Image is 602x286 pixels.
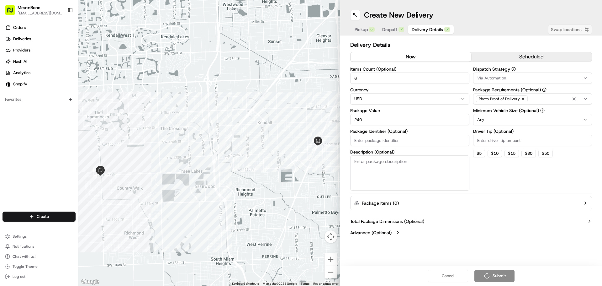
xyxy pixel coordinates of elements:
[325,253,337,266] button: Zoom in
[350,73,469,84] input: Enter number of items
[37,214,49,219] span: Create
[6,6,19,19] img: Nash
[350,150,469,154] label: Description (Optional)
[473,88,592,92] label: Package Requirements (Optional)
[13,274,25,279] span: Log out
[313,282,338,285] a: Report a map error
[52,114,54,119] span: •
[504,150,519,157] button: $15
[3,23,78,33] a: Orders
[19,97,67,102] span: Wisdom [PERSON_NAME]
[473,129,592,133] label: Driver Tip (Optional)
[412,26,443,33] span: Delivery Details
[355,26,368,33] span: Pickup
[13,81,27,87] span: Shopify
[13,60,24,71] img: 8571987876998_91fb9ceb93ad5c398215_72.jpg
[477,75,506,81] span: Via Automation
[263,282,297,285] span: Map data ©2025 Google
[382,26,397,33] span: Dropoff
[473,93,592,105] button: Photo Proof of Delivery
[13,234,27,239] span: Settings
[542,88,547,92] button: Package Requirements (Optional)
[350,229,592,236] button: Advanced (Optional)
[4,138,50,149] a: 📗Knowledge Base
[3,94,76,105] div: Favorites
[71,97,84,102] span: [DATE]
[350,135,469,146] input: Enter package identifier
[538,150,553,157] button: $50
[13,244,34,249] span: Notifications
[13,264,38,269] span: Toggle Theme
[350,218,424,224] label: Total Package Dimensions (Optional)
[350,218,592,224] button: Total Package Dimensions (Optional)
[13,70,30,76] span: Analytics
[6,25,114,35] p: Welcome 👋
[351,52,471,62] button: now
[3,232,76,241] button: Settings
[3,252,76,261] button: Chat with us!
[3,34,78,44] a: Deliveries
[97,80,114,88] button: See all
[350,88,469,92] label: Currency
[521,150,536,157] button: $30
[55,114,68,119] span: [DATE]
[3,68,78,78] a: Analytics
[28,66,86,71] div: We're available if you need us!
[350,108,469,113] label: Package Value
[3,242,76,251] button: Notifications
[80,278,101,286] a: Open this area in Google Maps (opens a new window)
[18,4,40,11] button: MeatnBone
[6,82,11,87] img: Shopify logo
[471,52,592,62] button: scheduled
[350,40,592,49] h2: Delivery Details
[540,108,545,113] button: Minimum Vehicle Size (Optional)
[13,115,18,120] img: 1736555255976-a54dd68f-1ca7-489b-9aae-adbdc363a1c4
[6,141,11,146] div: 📗
[3,79,78,89] a: Shopify
[350,114,469,125] input: Enter package value
[13,59,27,64] span: Nash AI
[473,108,592,113] label: Minimum Vehicle Size (Optional)
[325,266,337,278] button: Zoom out
[350,196,592,210] button: Package Items (0)
[59,140,101,147] span: API Documentation
[364,10,433,20] h1: Create New Delivery
[362,200,399,206] label: Package Items ( 0 )
[13,140,48,147] span: Knowledge Base
[6,108,16,118] img: Masood Aslam
[13,254,35,259] span: Chat with us!
[350,67,469,71] label: Items Count (Optional)
[3,45,78,55] a: Providers
[473,135,592,146] input: Enter driver tip amount
[107,62,114,69] button: Start new chat
[19,114,51,119] span: [PERSON_NAME]
[13,25,26,30] span: Orders
[301,282,309,285] a: Terms
[350,129,469,133] label: Package Identifier (Optional)
[6,91,16,104] img: Wisdom Oko
[28,60,103,66] div: Start new chat
[511,67,516,71] button: Dispatch Strategy
[3,212,76,222] button: Create
[53,141,58,146] div: 💻
[44,155,76,160] a: Powered byPylon
[50,138,103,149] a: 💻API Documentation
[6,60,18,71] img: 1736555255976-a54dd68f-1ca7-489b-9aae-adbdc363a1c4
[479,96,520,101] span: Photo Proof of Delivery
[232,282,259,286] button: Keyboard shortcuts
[473,67,592,71] label: Dispatch Strategy
[3,3,65,18] button: MeatnBone[EMAIL_ADDRESS][DOMAIN_NAME]
[13,47,30,53] span: Providers
[62,156,76,160] span: Pylon
[3,57,78,67] a: Nash AI
[13,36,31,42] span: Deliveries
[473,150,485,157] button: $5
[350,229,392,236] label: Advanced (Optional)
[325,230,337,243] button: Map camera controls
[3,272,76,281] button: Log out
[16,40,103,47] input: Clear
[18,11,62,16] button: [EMAIL_ADDRESS][DOMAIN_NAME]
[473,73,592,84] button: Via Automation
